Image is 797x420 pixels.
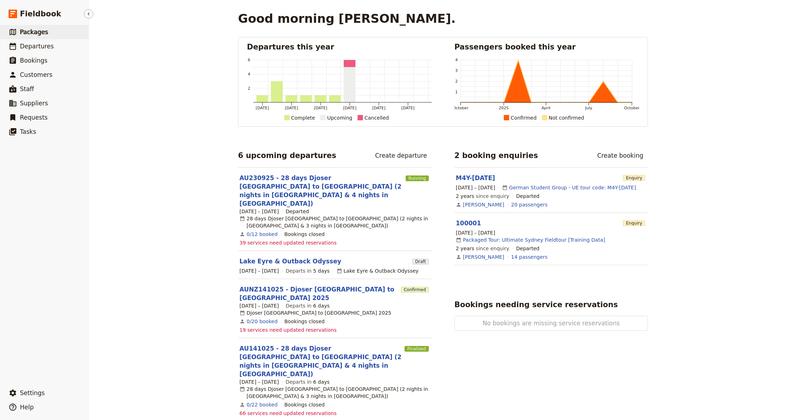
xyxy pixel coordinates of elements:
span: Running [406,175,429,181]
a: View the passengers for this booking [511,253,548,261]
span: Packages [20,28,48,36]
tspan: [DATE] [314,106,327,110]
span: Suppliers [20,100,48,107]
div: Departed [286,208,309,215]
span: Departures [20,43,54,50]
a: Create departure [370,149,432,162]
span: Departs in [286,267,329,274]
a: View the bookings for this departure [247,401,278,408]
tspan: [DATE] [285,106,298,110]
a: AU141025 - 28 days Djoser [GEOGRAPHIC_DATA] to [GEOGRAPHIC_DATA] (2 nights in [GEOGRAPHIC_DATA] &... [239,344,402,378]
div: Departed [516,245,540,252]
div: Bookings closed [284,231,324,238]
div: Complete [291,114,315,122]
span: Departs in [286,302,329,309]
div: 28 days Djoser [GEOGRAPHIC_DATA] to [GEOGRAPHIC_DATA] (2 nights in [GEOGRAPHIC_DATA] & 3 nights i... [239,215,430,229]
span: No bookings are missing service reservations [477,319,625,327]
div: Bookings closed [284,318,324,325]
tspan: 2 [248,86,250,91]
span: Bookings [20,57,47,64]
tspan: 2 [455,79,458,84]
h2: Passengers booked this year [454,42,639,52]
tspan: [DATE] [372,106,385,110]
div: Cancelled [364,114,389,122]
span: Enquiry [623,175,645,181]
h1: Good morning [PERSON_NAME]. [238,11,456,26]
tspan: April [542,106,550,110]
tspan: 1 [455,90,458,94]
a: German Student Group - UE tour code: M4Y-[DATE] [509,184,636,191]
span: [DATE] – [DATE] [239,302,279,309]
span: 39 services need updated reservations [239,239,337,246]
a: View the passengers for this booking [511,201,548,208]
span: [DATE] – [DATE] [239,267,279,274]
div: 28 days Djoser [GEOGRAPHIC_DATA] to [GEOGRAPHIC_DATA] (2 nights in [GEOGRAPHIC_DATA] & 3 nights i... [239,385,430,400]
tspan: 4 [248,72,250,77]
a: [PERSON_NAME] [463,201,504,208]
span: [DATE] – [DATE] [239,208,279,215]
div: Departed [516,193,540,200]
tspan: 4 [455,58,458,62]
button: Hide menu [84,9,93,19]
tspan: [DATE] [343,106,356,110]
span: Fieldbook [20,9,61,19]
span: since enquiry [456,245,509,252]
span: Staff [20,85,34,93]
span: [DATE] – [DATE] [239,378,279,385]
div: Lake Eyre & Outback Odyssey [337,267,419,274]
tspan: [DATE] [256,106,269,110]
tspan: 2025 [499,106,509,110]
span: 66 services need updated reservations [239,410,337,417]
tspan: October [624,106,640,110]
tspan: 3 [455,68,458,73]
span: Enquiry [623,220,645,226]
a: AUNZ141025 - Djoser [GEOGRAPHIC_DATA] to [GEOGRAPHIC_DATA] 2025 [239,285,398,302]
tspan: 6 [248,58,250,62]
span: 6 days [313,303,329,309]
div: Not confirmed [549,114,584,122]
span: Settings [20,389,45,397]
h2: 6 upcoming departures [238,150,336,161]
a: View the bookings for this departure [247,318,278,325]
span: Confirmed [401,287,429,293]
span: Help [20,404,34,411]
a: 100001 [456,220,481,227]
a: AU230925 - 28 days Djoser [GEOGRAPHIC_DATA] to [GEOGRAPHIC_DATA] (2 nights in [GEOGRAPHIC_DATA] &... [239,174,403,208]
span: Draft [412,259,429,264]
h2: Departures this year [247,42,432,52]
tspan: [DATE] [401,106,415,110]
span: 2 years [456,193,474,199]
a: M4Y-[DATE] [456,174,495,182]
div: Upcoming [327,114,352,122]
tspan: October [453,106,469,110]
div: Djoser [GEOGRAPHIC_DATA] to [GEOGRAPHIC_DATA] 2025 [239,309,391,316]
div: Bookings closed [284,401,324,408]
tspan: July [585,106,592,110]
a: Packaged Tour: Ultimate Sydney Fieldtour [Training Data] [463,236,605,243]
span: Departs in [286,378,329,385]
span: Finalised [405,346,429,352]
a: [PERSON_NAME] [463,253,504,261]
div: Confirmed [511,114,537,122]
h2: 2 booking enquiries [454,150,538,161]
span: Requests [20,114,48,121]
a: Create booking [592,149,648,162]
span: Customers [20,71,52,78]
span: 2 years [456,246,474,251]
span: [DATE] – [DATE] [456,229,495,236]
span: since enquiry [456,193,509,200]
span: 5 days [313,268,329,274]
a: View the bookings for this departure [247,231,278,238]
h2: Bookings needing service reservations [454,299,618,310]
span: Tasks [20,128,36,135]
span: 19 services need updated reservations [239,326,337,334]
span: [DATE] – [DATE] [456,184,495,191]
span: 6 days [313,379,329,385]
a: Lake Eyre & Outback Odyssey [239,257,341,266]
